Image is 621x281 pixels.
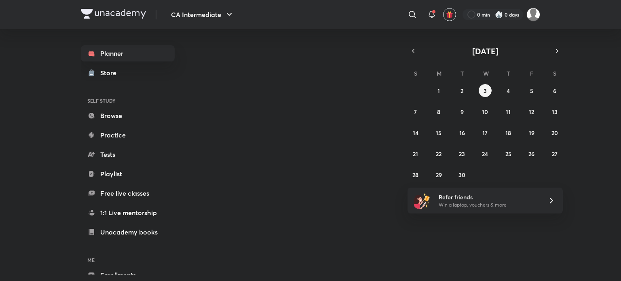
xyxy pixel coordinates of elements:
img: streak [495,11,503,19]
img: avatar [446,11,453,18]
abbr: September 22, 2025 [436,150,441,158]
abbr: September 12, 2025 [529,108,534,116]
abbr: Sunday [414,70,417,77]
abbr: September 4, 2025 [507,87,510,95]
span: [DATE] [472,46,498,57]
button: September 17, 2025 [479,126,492,139]
abbr: September 1, 2025 [437,87,440,95]
button: September 26, 2025 [525,147,538,160]
abbr: September 24, 2025 [482,150,488,158]
abbr: September 25, 2025 [505,150,511,158]
a: Browse [81,108,175,124]
abbr: September 5, 2025 [530,87,533,95]
button: September 29, 2025 [432,168,445,181]
a: Store [81,65,175,81]
abbr: September 8, 2025 [437,108,440,116]
abbr: September 9, 2025 [460,108,464,116]
a: Playlist [81,166,175,182]
abbr: September 19, 2025 [529,129,534,137]
img: Company Logo [81,9,146,19]
a: Practice [81,127,175,143]
button: September 18, 2025 [502,126,515,139]
abbr: September 17, 2025 [482,129,488,137]
abbr: September 3, 2025 [484,87,487,95]
button: September 5, 2025 [525,84,538,97]
img: siddhant soni [526,8,540,21]
abbr: September 30, 2025 [458,171,465,179]
h6: Refer friends [439,193,538,201]
abbr: Monday [437,70,441,77]
abbr: September 13, 2025 [552,108,558,116]
button: September 2, 2025 [456,84,469,97]
abbr: September 14, 2025 [413,129,418,137]
abbr: September 10, 2025 [482,108,488,116]
button: September 13, 2025 [548,105,561,118]
a: Free live classes [81,185,175,201]
button: September 1, 2025 [432,84,445,97]
button: September 7, 2025 [409,105,422,118]
button: September 14, 2025 [409,126,422,139]
button: September 21, 2025 [409,147,422,160]
p: Win a laptop, vouchers & more [439,201,538,209]
a: Tests [81,146,175,163]
button: September 24, 2025 [479,147,492,160]
button: September 4, 2025 [502,84,515,97]
h6: SELF STUDY [81,94,175,108]
button: September 19, 2025 [525,126,538,139]
button: September 22, 2025 [432,147,445,160]
button: September 27, 2025 [548,147,561,160]
abbr: September 23, 2025 [459,150,465,158]
button: September 20, 2025 [548,126,561,139]
abbr: Friday [530,70,533,77]
abbr: Tuesday [460,70,464,77]
abbr: September 20, 2025 [551,129,558,137]
abbr: Saturday [553,70,556,77]
abbr: September 27, 2025 [552,150,558,158]
abbr: Wednesday [483,70,489,77]
button: September 23, 2025 [456,147,469,160]
button: September 10, 2025 [479,105,492,118]
abbr: September 26, 2025 [528,150,534,158]
abbr: September 18, 2025 [505,129,511,137]
div: Store [100,68,121,78]
img: referral [414,192,430,209]
abbr: September 28, 2025 [412,171,418,179]
button: September 28, 2025 [409,168,422,181]
button: September 6, 2025 [548,84,561,97]
button: September 9, 2025 [456,105,469,118]
abbr: September 21, 2025 [413,150,418,158]
button: avatar [443,8,456,21]
button: September 30, 2025 [456,168,469,181]
h6: ME [81,253,175,267]
abbr: September 2, 2025 [460,87,463,95]
a: Planner [81,45,175,61]
button: September 3, 2025 [479,84,492,97]
abbr: September 15, 2025 [436,129,441,137]
abbr: September 6, 2025 [553,87,556,95]
button: September 15, 2025 [432,126,445,139]
button: CA Intermediate [166,6,239,23]
abbr: September 16, 2025 [459,129,465,137]
button: September 16, 2025 [456,126,469,139]
abbr: September 11, 2025 [506,108,511,116]
button: September 8, 2025 [432,105,445,118]
a: Unacademy books [81,224,175,240]
button: September 11, 2025 [502,105,515,118]
button: September 12, 2025 [525,105,538,118]
a: 1:1 Live mentorship [81,205,175,221]
abbr: Thursday [507,70,510,77]
abbr: September 29, 2025 [436,171,442,179]
a: Company Logo [81,9,146,21]
button: September 25, 2025 [502,147,515,160]
button: [DATE] [419,45,551,57]
abbr: September 7, 2025 [414,108,417,116]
